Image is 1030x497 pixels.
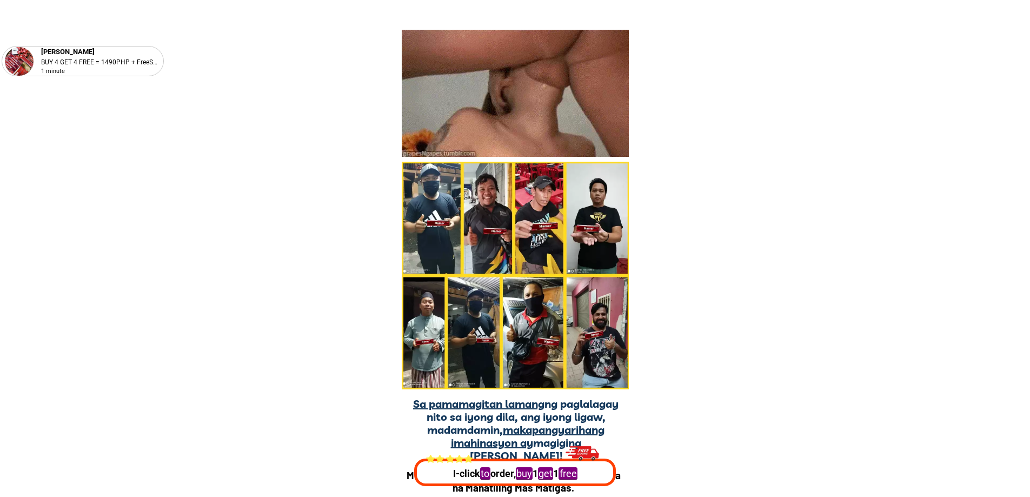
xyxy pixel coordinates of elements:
[407,457,621,494] font: ⚡️⚡️ Mabilis na Mga Epekto sa loob ng 10 Minuto – Tulungan ang Pagtanda ng mga Asawa na Manatilin...
[477,467,487,480] mark: to
[556,468,574,479] font: free
[451,423,605,449] font: makapangyarihang imahinasyon ay
[413,397,544,410] font: Sa pamamagitan lamang
[427,397,619,436] font: ng paglalagay nito sa iyong dila, ang iyong ligaw, madamdamin,
[550,468,555,479] font: 1
[529,468,535,479] font: 1
[513,468,529,479] font: buy
[535,468,549,479] font: get
[451,467,513,480] font: I-click order,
